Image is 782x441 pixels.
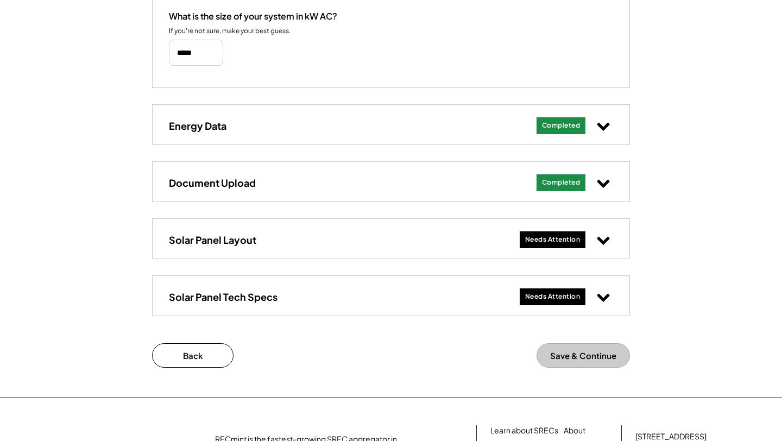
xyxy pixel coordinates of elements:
[542,121,581,130] div: Completed
[564,425,585,436] a: About
[525,235,581,244] div: Needs Attention
[169,119,226,132] h3: Energy Data
[525,292,581,301] div: Needs Attention
[169,27,291,36] div: If you're not sure, make your best guess.
[169,11,337,22] div: What is the size of your system in kW AC?
[169,291,278,303] h3: Solar Panel Tech Specs
[152,343,234,368] button: Back
[537,343,630,368] button: Save & Continue
[169,177,256,189] h3: Document Upload
[169,234,256,246] h3: Solar Panel Layout
[490,425,558,436] a: Learn about SRECs
[542,178,581,187] div: Completed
